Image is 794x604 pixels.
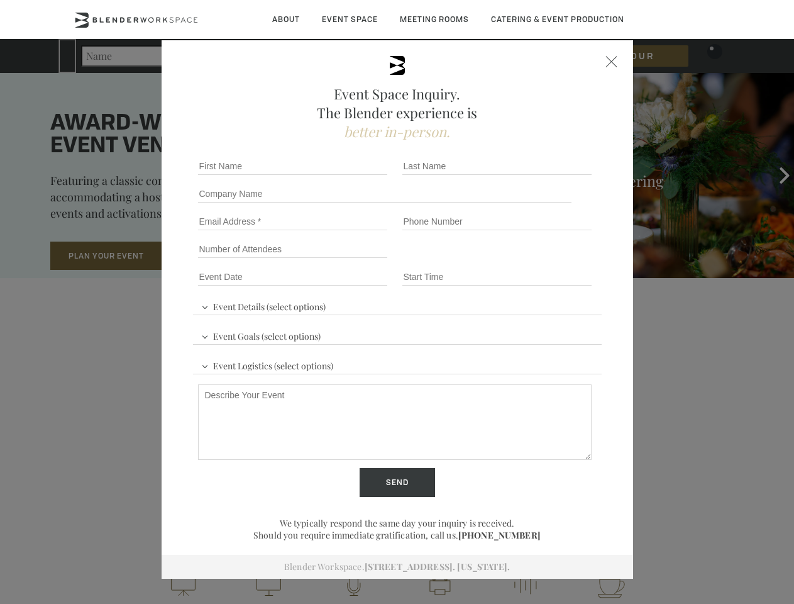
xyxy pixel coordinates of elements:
input: Send [360,468,435,497]
a: [PHONE_NUMBER] [458,529,541,541]
p: We typically respond the same day your inquiry is received. [193,517,602,529]
input: Email Address * [198,213,387,230]
input: Last Name [402,157,592,175]
input: Number of Attendees [198,240,387,258]
span: Event Logistics (select options) [198,355,336,374]
a: [STREET_ADDRESS]. [US_STATE]. [365,561,510,573]
p: Should you require immediate gratification, call us. [193,529,602,541]
input: Start Time [402,268,592,286]
div: Blender Workspace. [162,555,633,579]
span: better in-person. [344,122,450,141]
span: Event Goals (select options) [198,325,324,344]
input: Event Date [198,268,387,286]
input: First Name [198,157,387,175]
input: Phone Number [402,213,592,230]
input: Company Name [198,185,572,203]
h2: Event Space Inquiry. The Blender experience is [193,84,602,141]
span: Event Details (select options) [198,296,329,315]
